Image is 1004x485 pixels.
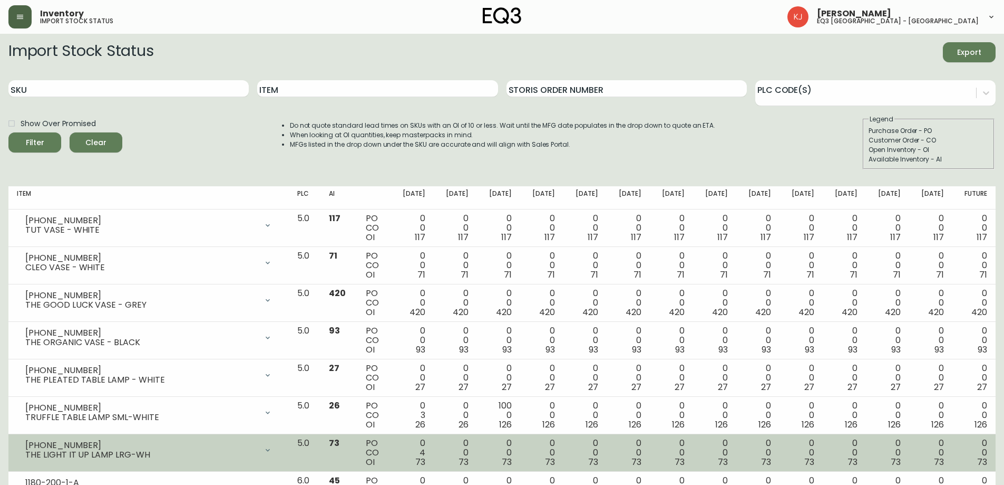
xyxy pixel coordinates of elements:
[745,214,771,242] div: 0 0
[658,289,685,317] div: 0 0
[893,269,901,281] span: 71
[25,413,257,422] div: TRUFFLE TABLE LAMP SML-WHITE
[459,419,469,431] span: 26
[25,328,257,338] div: [PHONE_NUMBER]
[934,456,944,468] span: 73
[572,364,598,392] div: 0 0
[290,140,716,149] li: MFGs listed in the drop down under the SKU are accurate and will align with Sales Portal.
[626,306,641,318] span: 420
[788,401,814,430] div: 0 0
[909,186,952,210] th: [DATE]
[499,419,512,431] span: 126
[25,291,257,300] div: [PHONE_NUMBER]
[806,269,814,281] span: 71
[763,269,771,281] span: 71
[415,456,425,468] span: 73
[545,381,555,393] span: 27
[8,186,289,210] th: Item
[850,269,857,281] span: 71
[25,441,257,450] div: [PHONE_NUMBER]
[502,381,512,393] span: 27
[442,439,469,467] div: 0 0
[798,306,814,318] span: 420
[971,306,987,318] span: 420
[289,210,320,247] td: 5.0
[804,231,814,243] span: 117
[366,326,382,355] div: PO CO
[615,401,641,430] div: 0 0
[520,186,563,210] th: [DATE]
[701,289,728,317] div: 0 0
[21,118,96,129] span: Show Over Promised
[366,289,382,317] div: PO CO
[745,439,771,467] div: 0 0
[399,439,425,467] div: 0 4
[675,456,685,468] span: 73
[831,439,857,467] div: 0 0
[289,397,320,434] td: 5.0
[545,456,555,468] span: 73
[416,344,425,356] span: 93
[788,326,814,355] div: 0 0
[366,214,382,242] div: PO CO
[615,251,641,280] div: 0 0
[329,250,337,262] span: 71
[720,269,728,281] span: 71
[817,18,979,24] h5: eq3 [GEOGRAPHIC_DATA] - [GEOGRAPHIC_DATA]
[977,381,987,393] span: 27
[289,284,320,322] td: 5.0
[529,289,555,317] div: 0 0
[399,289,425,317] div: 0 0
[693,186,736,210] th: [DATE]
[26,136,44,149] div: Filter
[918,214,944,242] div: 0 0
[366,231,375,243] span: OI
[590,269,598,281] span: 71
[874,439,901,467] div: 0 0
[399,251,425,280] div: 0 0
[607,186,650,210] th: [DATE]
[934,381,944,393] span: 27
[485,439,512,467] div: 0 0
[831,251,857,280] div: 0 0
[459,381,469,393] span: 27
[366,456,375,468] span: OI
[504,269,512,281] span: 71
[290,130,716,140] li: When looking at OI quantities, keep masterpacks in mind.
[874,214,901,242] div: 0 0
[485,401,512,430] div: 100 0
[40,18,113,24] h5: import stock status
[501,231,512,243] span: 117
[329,325,340,337] span: 93
[848,344,857,356] span: 93
[329,437,339,449] span: 73
[933,231,944,243] span: 117
[918,251,944,280] div: 0 0
[718,456,728,468] span: 73
[366,251,382,280] div: PO CO
[701,214,728,242] div: 0 0
[453,306,469,318] span: 420
[633,269,641,281] span: 71
[761,231,771,243] span: 117
[658,401,685,430] div: 0 0
[874,251,901,280] div: 0 0
[547,269,555,281] span: 71
[804,381,814,393] span: 27
[25,263,257,272] div: CLEO VASE - WHITE
[25,338,257,347] div: THE ORGANIC VASE - BLACK
[8,42,153,62] h2: Import Stock Status
[366,419,375,431] span: OI
[712,306,728,318] span: 420
[289,247,320,284] td: 5.0
[329,212,340,224] span: 117
[804,456,814,468] span: 73
[869,155,989,164] div: Available Inventory - AI
[588,456,598,468] span: 73
[459,456,469,468] span: 73
[918,326,944,355] div: 0 0
[529,251,555,280] div: 0 0
[442,289,469,317] div: 0 0
[25,300,257,310] div: THE GOOD LUCK VASE - GREY
[415,231,425,243] span: 117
